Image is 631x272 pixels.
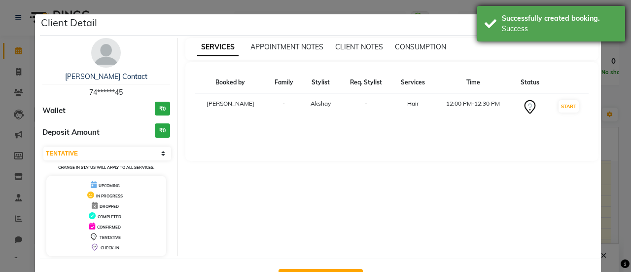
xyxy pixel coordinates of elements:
[65,72,147,81] a: [PERSON_NAME] Contact
[91,38,121,68] img: avatar
[41,15,97,30] h5: Client Detail
[100,235,121,240] span: TENTATIVE
[195,72,266,93] th: Booked by
[42,127,100,138] span: Deposit Amount
[502,13,618,24] div: Successfully created booking.
[395,42,446,51] span: CONSUMPTION
[559,100,579,113] button: START
[195,93,266,121] td: [PERSON_NAME]
[101,245,119,250] span: CHECK-IN
[398,99,428,108] div: Hair
[434,93,512,121] td: 12:00 PM-12:30 PM
[98,214,121,219] span: COMPLETED
[340,72,391,93] th: Req. Stylist
[155,102,170,116] h3: ₹0
[96,194,123,198] span: IN PROGRESS
[311,100,331,107] span: Akshay
[266,93,302,121] td: -
[155,123,170,138] h3: ₹0
[250,42,323,51] span: APPOINTMENT NOTES
[58,165,154,170] small: Change in status will apply to all services.
[340,93,391,121] td: -
[512,72,548,93] th: Status
[197,39,239,56] span: SERVICES
[392,72,434,93] th: Services
[42,105,66,117] span: Wallet
[100,204,119,209] span: DROPPED
[99,183,120,188] span: UPCOMING
[434,72,512,93] th: Time
[97,225,121,230] span: CONFIRMED
[335,42,383,51] span: CLIENT NOTES
[266,72,302,93] th: Family
[502,24,618,34] div: Success
[302,72,340,93] th: Stylist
